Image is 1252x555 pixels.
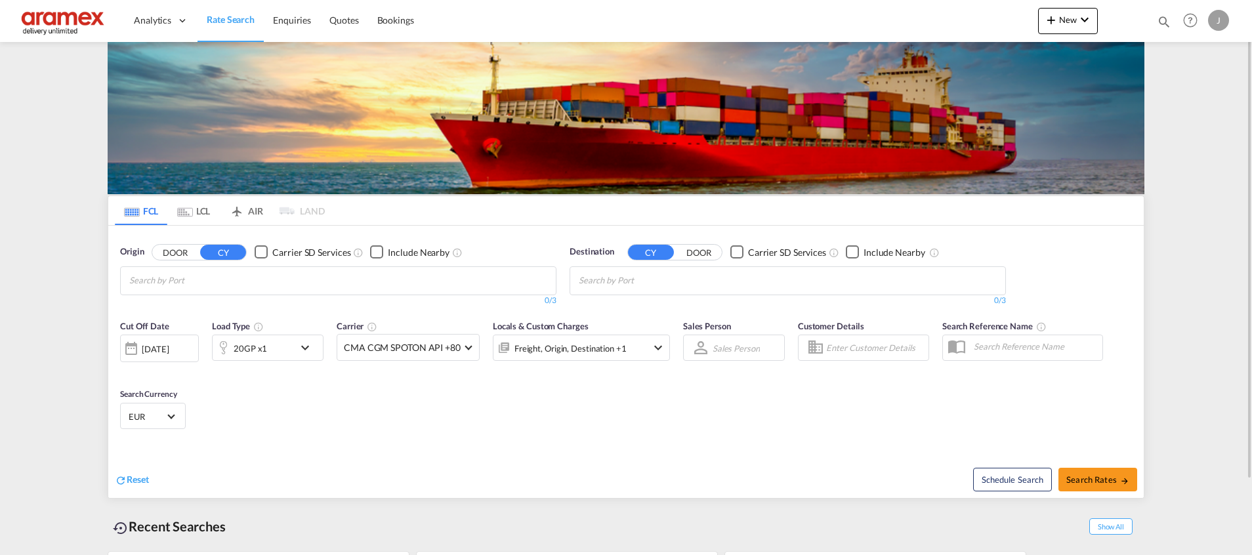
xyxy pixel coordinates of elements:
div: Freight Origin Destination Factory Stuffingicon-chevron-down [493,335,670,361]
span: New [1043,14,1093,25]
md-chips-wrap: Chips container with autocompletion. Enter the text area, type text to search, and then use the u... [127,267,259,291]
button: Note: By default Schedule search will only considerorigin ports, destination ports and cut off da... [973,468,1052,491]
md-icon: Unchecked: Search for CY (Container Yard) services for all selected carriers.Checked : Search for... [353,247,364,258]
md-icon: icon-magnify [1157,14,1171,29]
md-tab-item: AIR [220,196,272,225]
div: Carrier SD Services [748,246,826,259]
div: 20GP x1icon-chevron-down [212,335,323,361]
span: Search Currency [120,389,177,399]
span: Bookings [377,14,414,26]
span: Quotes [329,14,358,26]
md-checkbox: Checkbox No Ink [255,245,350,259]
span: EUR [129,411,165,422]
div: Include Nearby [388,246,449,259]
span: Load Type [212,321,264,331]
div: OriginDOOR CY Checkbox No InkUnchecked: Search for CY (Container Yard) services for all selected ... [108,226,1144,498]
div: icon-magnify [1157,14,1171,34]
md-icon: Unchecked: Ignores neighbouring ports when fetching rates.Checked : Includes neighbouring ports w... [929,247,940,258]
md-icon: icon-plus 400-fg [1043,12,1059,28]
img: LCL+%26+FCL+BACKGROUND.png [108,42,1144,194]
md-icon: icon-chevron-down [650,340,666,356]
md-icon: icon-airplane [229,203,245,213]
span: Search Rates [1066,474,1129,485]
md-checkbox: Checkbox No Ink [730,245,826,259]
md-select: Select Currency: € EUREuro [127,407,178,426]
span: Locals & Custom Charges [493,321,589,331]
div: [DATE] [142,343,169,355]
md-icon: Unchecked: Search for CY (Container Yard) services for all selected carriers.Checked : Search for... [829,247,839,258]
md-icon: icon-refresh [115,474,127,486]
span: Reset [127,474,149,485]
button: icon-plus 400-fgNewicon-chevron-down [1038,8,1098,34]
button: CY [200,245,246,260]
div: Help [1179,9,1208,33]
span: Carrier [337,321,377,331]
input: Chips input. [579,270,703,291]
span: Help [1179,9,1201,31]
md-icon: Unchecked: Ignores neighbouring ports when fetching rates.Checked : Includes neighbouring ports w... [452,247,463,258]
md-datepicker: Select [120,361,130,379]
input: Chips input. [129,270,254,291]
md-tab-item: LCL [167,196,220,225]
input: Search Reference Name [967,337,1102,356]
md-chips-wrap: Chips container with autocompletion. Enter the text area, type text to search, and then use the u... [577,267,709,291]
span: Rate Search [207,14,255,25]
span: Cut Off Date [120,321,169,331]
button: CY [628,245,674,260]
div: J [1208,10,1229,31]
md-icon: icon-arrow-right [1120,476,1129,485]
button: DOOR [152,245,198,260]
span: Show All [1089,518,1133,535]
div: 0/3 [570,295,1006,306]
md-pagination-wrapper: Use the left and right arrow keys to navigate between tabs [115,196,325,225]
button: Search Ratesicon-arrow-right [1058,468,1137,491]
md-checkbox: Checkbox No Ink [846,245,925,259]
md-icon: icon-chevron-down [297,340,320,356]
md-icon: Your search will be saved by the below given name [1036,321,1047,332]
span: Enquiries [273,14,311,26]
div: Recent Searches [108,512,231,541]
div: 0/3 [120,295,556,306]
div: [DATE] [120,335,199,362]
md-tab-item: FCL [115,196,167,225]
span: Destination [570,245,614,258]
md-icon: icon-chevron-down [1077,12,1093,28]
div: icon-refreshReset [115,473,149,487]
input: Enter Customer Details [826,338,925,358]
span: Search Reference Name [942,321,1047,331]
div: 20GP x1 [234,339,267,358]
span: Sales Person [683,321,731,331]
md-icon: The selected Trucker/Carrierwill be displayed in the rate results If the rates are from another f... [367,321,377,332]
img: dca169e0c7e311edbe1137055cab269e.png [20,6,108,35]
div: Include Nearby [864,246,925,259]
button: DOOR [676,245,722,260]
md-select: Sales Person [711,339,761,358]
md-checkbox: Checkbox No Ink [370,245,449,259]
md-icon: icon-information-outline [253,321,264,332]
div: Carrier SD Services [272,246,350,259]
div: Freight Origin Destination Factory Stuffing [514,339,627,358]
span: CMA CGM SPOTON API +80 [344,341,461,354]
span: Analytics [134,14,171,27]
span: Customer Details [798,321,864,331]
span: Origin [120,245,144,258]
md-icon: icon-backup-restore [113,520,129,536]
